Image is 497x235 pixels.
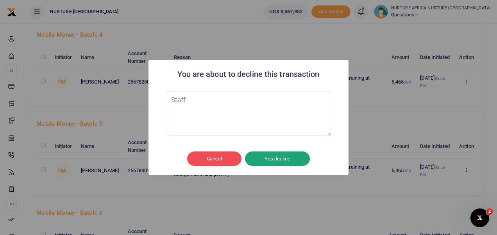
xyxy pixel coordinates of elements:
button: Yes decline [245,151,310,166]
h2: You are about to decline this transaction [177,68,319,81]
iframe: Intercom live chat [470,208,489,227]
button: Cancel [187,151,241,166]
textarea: Type your message here [166,91,331,135]
span: 2 [486,208,493,215]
